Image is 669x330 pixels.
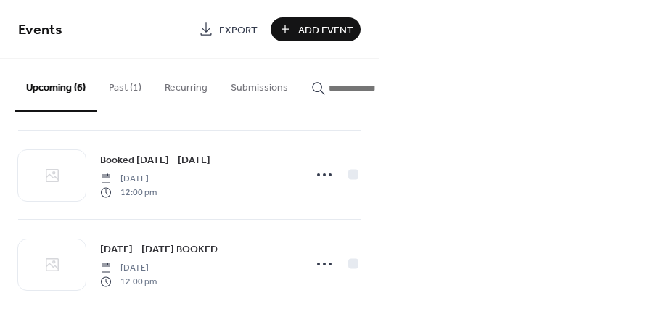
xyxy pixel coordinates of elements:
span: [DATE] [100,262,157,275]
button: Past (1) [97,59,153,110]
a: [DATE] - [DATE] BOOKED [100,241,218,257]
span: Events [18,16,62,44]
span: [DATE] [100,173,157,186]
button: Add Event [271,17,361,41]
button: Submissions [219,59,300,110]
span: 12:00 pm [100,186,157,199]
span: Export [219,22,258,38]
span: [DATE] - [DATE] BOOKED [100,242,218,257]
span: Booked [DATE] - [DATE] [100,153,210,168]
button: Recurring [153,59,219,110]
span: Add Event [298,22,353,38]
button: Upcoming (6) [15,59,97,112]
span: 12:00 pm [100,275,157,288]
a: Booked [DATE] - [DATE] [100,152,210,168]
a: Export [192,17,265,41]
